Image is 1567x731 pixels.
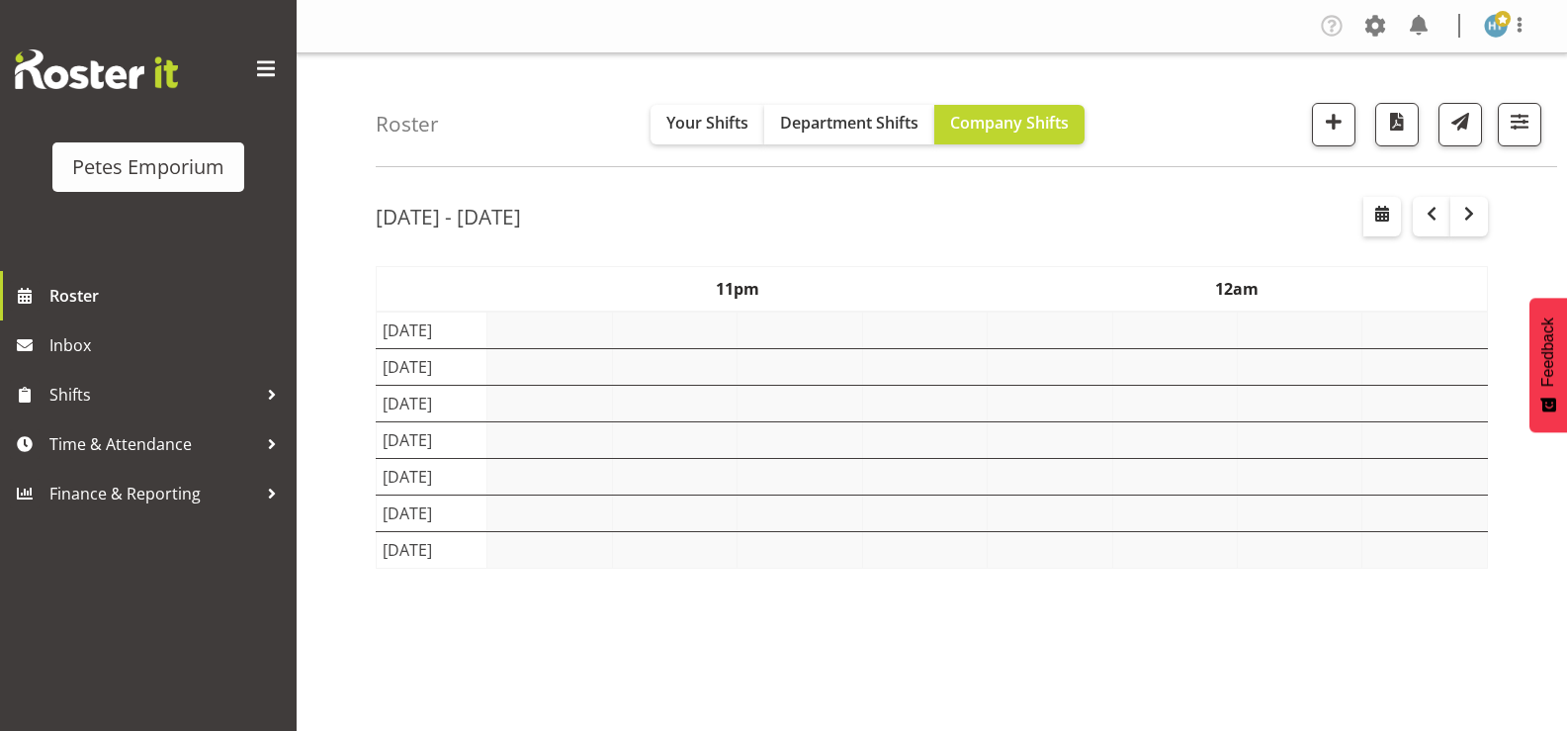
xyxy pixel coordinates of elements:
[1539,318,1557,387] span: Feedback
[1375,103,1419,146] button: Download a PDF of the roster according to the set date range.
[15,49,178,89] img: Rosterit website logo
[377,348,487,385] td: [DATE]
[950,112,1069,134] span: Company Shifts
[49,380,257,410] span: Shifts
[376,113,439,136] h4: Roster
[651,105,764,144] button: Your Shifts
[377,495,487,531] td: [DATE]
[72,152,224,182] div: Petes Emporium
[666,112,748,134] span: Your Shifts
[1529,298,1567,432] button: Feedback - Show survey
[377,458,487,495] td: [DATE]
[377,312,487,349] td: [DATE]
[377,385,487,421] td: [DATE]
[49,429,257,459] span: Time & Attendance
[49,281,287,311] span: Roster
[1312,103,1355,146] button: Add a new shift
[988,266,1488,312] th: 12am
[1484,14,1508,38] img: helena-tomlin701.jpg
[934,105,1085,144] button: Company Shifts
[487,266,988,312] th: 11pm
[49,330,287,360] span: Inbox
[377,421,487,458] td: [DATE]
[780,112,918,134] span: Department Shifts
[1363,197,1401,236] button: Select a specific date within the roster.
[376,204,521,229] h2: [DATE] - [DATE]
[764,105,934,144] button: Department Shifts
[49,479,257,508] span: Finance & Reporting
[1438,103,1482,146] button: Send a list of all shifts for the selected filtered period to all rostered employees.
[1498,103,1541,146] button: Filter Shifts
[377,531,487,568] td: [DATE]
